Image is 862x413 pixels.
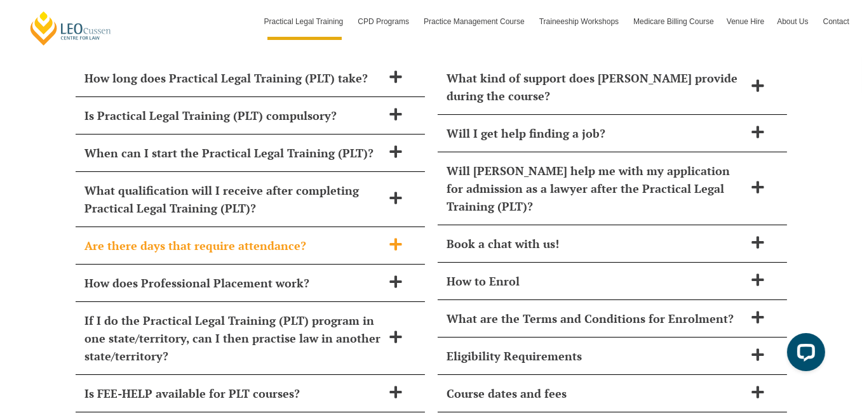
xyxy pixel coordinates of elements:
a: Venue Hire [720,3,771,40]
a: [PERSON_NAME] Centre for Law [29,10,113,46]
a: Practical Legal Training [258,3,352,40]
h2: Is Practical Legal Training (PLT) compulsory? [85,107,382,124]
h2: Eligibility Requirements [447,347,744,365]
h2: If I do the Practical Legal Training (PLT) program in one state/territory, can I then practise la... [85,311,382,365]
h2: What qualification will I receive after completing Practical Legal Training (PLT)? [85,181,382,217]
h2: What kind of support does [PERSON_NAME] provide during the course? [447,69,744,105]
h2: When can I start the Practical Legal Training (PLT)? [85,144,382,162]
a: About Us [771,3,816,40]
h2: How long does Practical Legal Training (PLT) take? [85,69,382,87]
h2: How does Professional Placement work? [85,274,382,292]
a: Medicare Billing Course [627,3,720,40]
a: CPD Programs [351,3,417,40]
a: Traineeship Workshops [533,3,627,40]
h2: Will [PERSON_NAME] help me with my application for admission as a lawyer after the Practical Lega... [447,162,744,215]
h2: How to Enrol [447,272,744,290]
h2: Book a chat with us! [447,235,744,252]
h2: What are the Terms and Conditions for Enrolment? [447,310,744,327]
iframe: LiveChat chat widget [777,328,830,381]
a: Contact [817,3,856,40]
h2: Course dates and fees [447,384,744,402]
h2: Is FEE-HELP available for PLT courses? [85,384,382,402]
h2: Will I get help finding a job? [447,124,744,142]
h2: Are there days that require attendance? [85,237,382,254]
a: Practice Management Course [417,3,533,40]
